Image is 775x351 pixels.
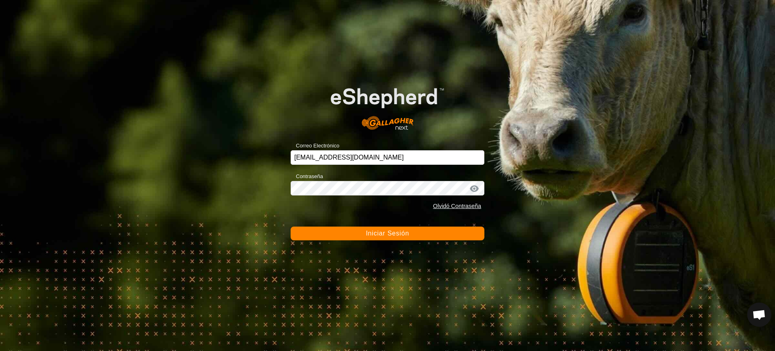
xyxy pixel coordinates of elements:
input: Correo Electrónico [291,150,484,165]
button: Iniciar Sesión [291,227,484,240]
div: Chat abierto [747,303,771,327]
label: Contraseña [291,172,323,181]
label: Correo Electrónico [291,142,339,150]
img: Logo de eShepherd [310,72,465,138]
a: Olvidó Contraseña [433,203,481,209]
span: Iniciar Sesión [366,230,409,237]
